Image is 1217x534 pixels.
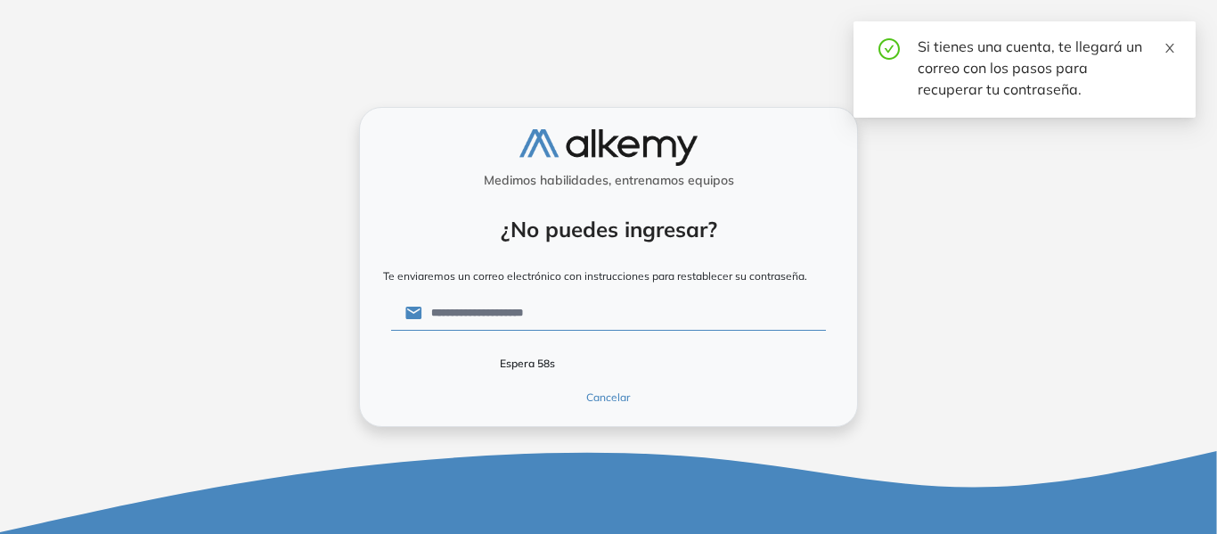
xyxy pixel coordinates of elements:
[383,269,807,283] span: Te enviaremos un correo electrónico con instrucciones para restablecer su contraseña.
[500,390,717,406] button: Cancelar
[383,217,834,242] h4: ¿No puedes ingresar?
[1164,42,1176,54] span: close
[918,36,1174,100] div: Si tienes una cuenta, te llegará un correo con los pasos para recuperar tu contraseña.
[500,356,717,372] p: Espera 58s
[519,129,698,166] img: logo-alkemy
[878,36,900,60] span: check-circle
[367,173,850,188] h5: Medimos habilidades, entrenamos equipos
